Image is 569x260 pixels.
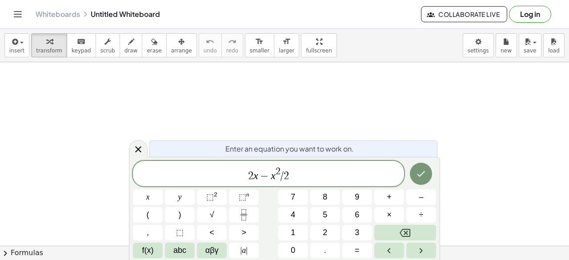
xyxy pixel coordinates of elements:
button: format_sizelarger [274,33,299,57]
span: 0 [291,244,295,256]
button: Greater than [229,225,259,240]
var: x [271,170,276,181]
button: Fraction [229,207,259,223]
span: = [355,244,360,256]
button: Square root [197,207,227,223]
span: < [209,227,214,239]
button: load [543,33,565,57]
i: format_size [282,36,291,47]
span: . [324,244,326,256]
span: f(x) [142,244,154,256]
button: settings [463,33,494,57]
span: settings [468,48,489,54]
span: redo [226,48,238,54]
span: x [146,191,150,203]
span: draw [124,48,138,54]
span: arrange [171,48,192,54]
button: scrub [96,33,120,57]
button: redoredo [221,33,243,57]
span: y [178,191,182,203]
button: 2 [310,225,340,240]
button: undoundo [199,33,222,57]
span: , [147,227,149,239]
button: Backspace [374,225,436,240]
span: 2 [248,171,253,181]
button: save [519,33,541,57]
button: draw [120,33,143,57]
span: fullscreen [306,48,332,54]
button: Placeholder [165,225,195,240]
span: scrub [100,48,115,54]
button: Equals [342,243,372,258]
var: x [253,170,258,181]
span: transform [36,48,62,54]
span: Enter an equation you want to work on. [225,144,354,154]
button: Done [410,163,432,185]
button: new [496,33,517,57]
button: fullscreen [301,33,337,57]
span: / [280,171,284,181]
span: ( [147,209,149,221]
span: 9 [355,191,359,203]
button: 7 [278,189,308,205]
span: 2 [284,171,289,181]
button: Functions [133,243,163,258]
span: Collaborate Live [429,10,500,18]
i: format_size [255,36,264,47]
span: αβγ [205,244,219,256]
i: redo [228,36,236,47]
span: smaller [250,48,269,54]
button: Toggle navigation [11,7,25,21]
span: ⬚ [239,192,246,201]
button: Right arrow [406,243,436,258]
button: x [133,189,163,205]
i: keyboard [77,36,85,47]
span: + [387,191,392,203]
button: Less than [197,225,227,240]
span: 2 [323,227,327,239]
button: Log in [509,6,551,23]
span: 5 [323,209,327,221]
button: 3 [342,225,372,240]
button: Greek alphabet [197,243,227,258]
button: Minus [406,189,436,205]
sup: 2 [214,191,217,198]
sup: n [246,191,249,198]
button: arrange [166,33,197,57]
button: . [310,243,340,258]
button: 6 [342,207,372,223]
button: transform [31,33,67,57]
button: Alphabet [165,243,195,258]
span: undo [204,48,217,54]
span: √ [210,209,214,221]
span: a [240,244,248,256]
button: format_sizesmaller [245,33,274,57]
button: Plus [374,189,404,205]
span: ⬚ [176,227,184,239]
button: ( [133,207,163,223]
button: 8 [310,189,340,205]
a: Whiteboards [36,10,80,19]
span: ) [179,209,181,221]
button: 5 [310,207,340,223]
span: insert [9,48,24,54]
button: ) [165,207,195,223]
button: Squared [197,189,227,205]
span: larger [279,48,294,54]
span: 6 [355,209,359,221]
button: Superscript [229,189,259,205]
i: undo [206,36,214,47]
button: 9 [342,189,372,205]
button: erase [142,33,166,57]
button: Absolute value [229,243,259,258]
span: keypad [72,48,91,54]
button: keyboardkeypad [67,33,96,57]
span: save [524,48,536,54]
span: − [258,171,271,181]
button: 0 [278,243,308,258]
span: ÷ [419,209,424,221]
button: 1 [278,225,308,240]
span: new [501,48,512,54]
span: 2 [276,167,280,176]
span: | [246,246,248,255]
